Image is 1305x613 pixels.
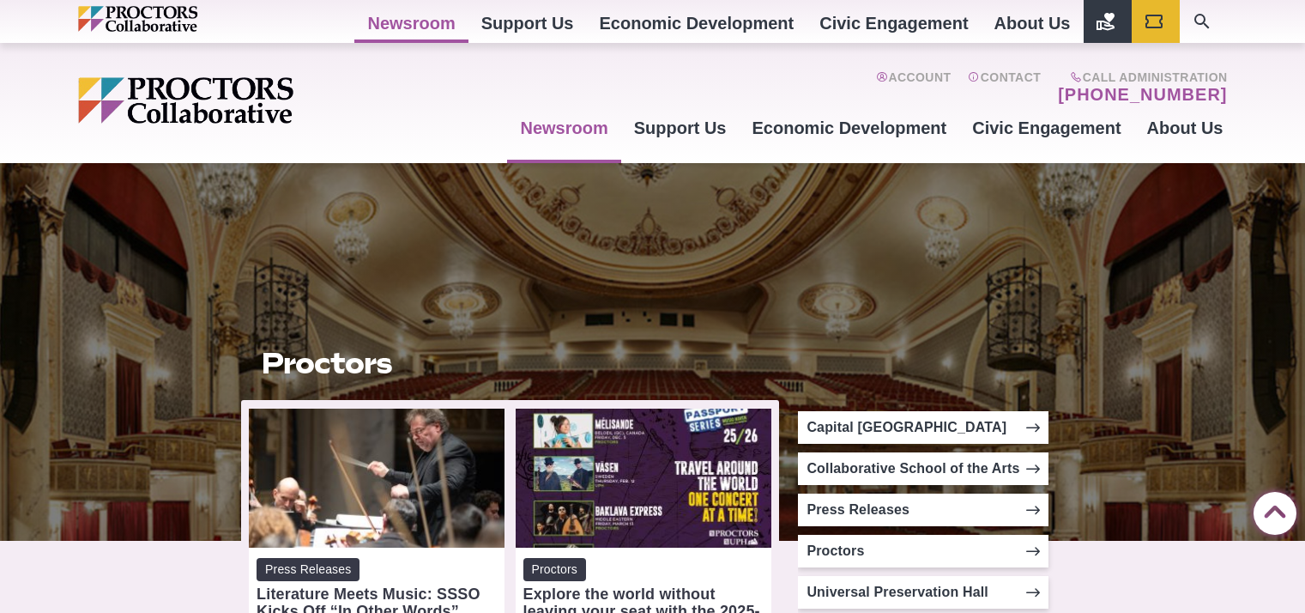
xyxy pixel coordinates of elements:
[798,494,1048,526] a: Press Releases
[968,70,1041,105] a: Contact
[798,452,1048,485] a: Collaborative School of the Arts
[1254,493,1288,527] a: Back to Top
[1058,84,1227,105] a: [PHONE_NUMBER]
[523,558,586,581] span: Proctors
[798,576,1048,609] a: Universal Preservation Hall
[798,411,1048,444] a: Capital [GEOGRAPHIC_DATA]
[876,70,951,105] a: Account
[621,105,740,151] a: Support Us
[78,77,426,124] img: Proctors logo
[257,558,359,581] span: Press Releases
[78,6,271,32] img: Proctors logo
[507,105,620,151] a: Newsroom
[262,347,759,379] h1: Proctors
[1053,70,1227,84] span: Call Administration
[959,105,1133,151] a: Civic Engagement
[1134,105,1236,151] a: About Us
[798,535,1048,567] a: Proctors
[740,105,960,151] a: Economic Development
